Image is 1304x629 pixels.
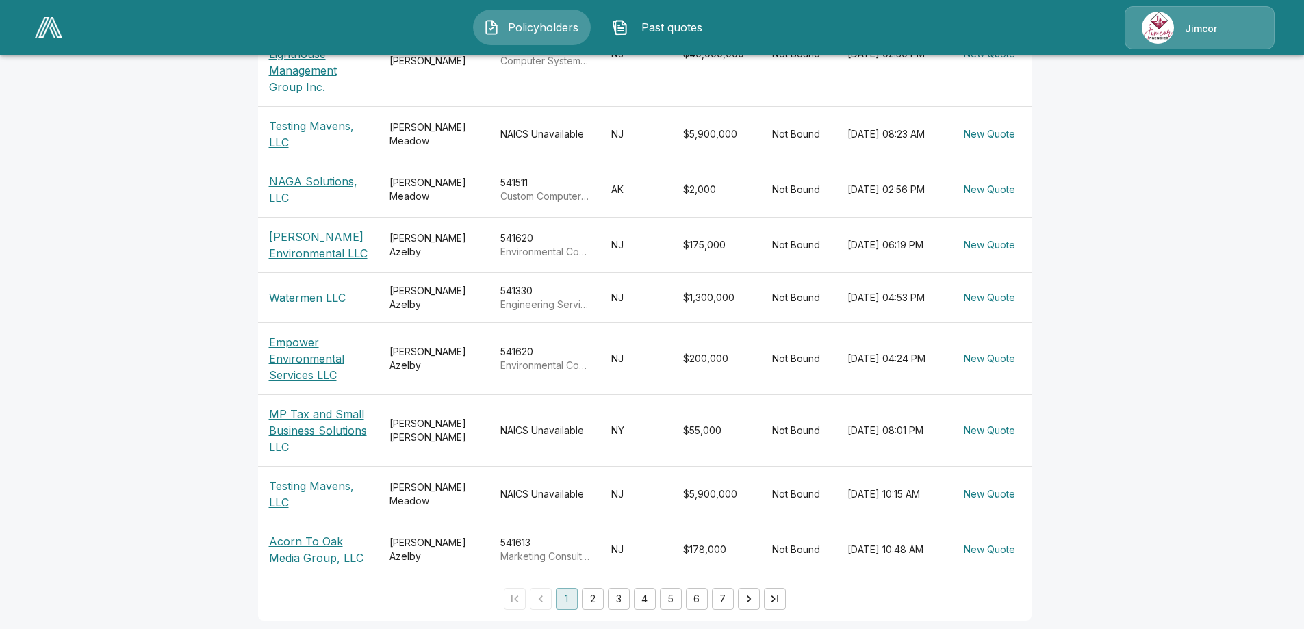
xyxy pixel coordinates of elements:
span: Policyholders [505,19,580,36]
td: NJ [600,272,672,322]
div: [PERSON_NAME] Azelby [389,231,478,259]
button: New Quote [958,233,1021,258]
div: 541613 [500,536,589,563]
td: $5,900,000 [672,466,761,522]
div: 541511 [500,176,589,203]
div: [PERSON_NAME] Azelby [389,284,478,311]
div: 541620 [500,345,589,372]
td: [DATE] 10:15 AM [836,466,947,522]
td: Not Bound [761,466,836,522]
td: NJ [600,322,672,394]
td: NJ [600,466,672,522]
td: $175,000 [672,217,761,272]
p: NAGA Solutions, LLC [269,173,368,206]
button: New Quote [958,482,1021,507]
div: [PERSON_NAME] Meadow [389,176,478,203]
td: Not Bound [761,162,836,217]
button: Go to last page [764,588,786,610]
td: [DATE] 06:19 PM [836,217,947,272]
img: AA Logo [35,17,62,38]
span: Past quotes [634,19,709,36]
button: Go to page 4 [634,588,656,610]
div: [PERSON_NAME] Meadow [389,120,478,148]
div: 541330 [500,284,589,311]
td: NJ [600,217,672,272]
p: MP Tax and Small Business Solutions LLC [269,406,368,455]
td: Not Bound [761,106,836,162]
td: Not Bound [761,217,836,272]
td: [DATE] 08:23 AM [836,106,947,162]
td: [DATE] 02:56 PM [836,162,947,217]
button: Go to page 2 [582,588,604,610]
p: Custom Computer Programming Services [500,190,589,203]
img: Past quotes Icon [612,19,628,36]
button: New Quote [958,177,1021,203]
p: Marketing Consulting Services [500,550,589,563]
button: Policyholders IconPolicyholders [473,10,591,45]
p: Environmental Consulting Services [500,359,589,372]
button: Go to page 6 [686,588,708,610]
button: Go to page 5 [660,588,682,610]
td: Not Bound [761,322,836,394]
td: $5,900,000 [672,106,761,162]
td: NJ [600,522,672,577]
td: NAICS Unavailable [489,106,600,162]
td: Not Bound [761,394,836,466]
td: $2,000 [672,162,761,217]
td: [DATE] 04:24 PM [836,322,947,394]
button: Past quotes IconPast quotes [602,10,719,45]
div: 541620 [500,231,589,259]
div: [PERSON_NAME] [PERSON_NAME] [389,417,478,444]
p: Testing Mavens, LLC [269,478,368,511]
td: [DATE] 08:01 PM [836,394,947,466]
div: [PERSON_NAME] Azelby [389,536,478,563]
nav: pagination navigation [502,588,788,610]
button: Go to page 3 [608,588,630,610]
div: [PERSON_NAME] Azelby [389,345,478,372]
td: NAICS Unavailable [489,466,600,522]
td: [DATE] 10:48 AM [836,522,947,577]
td: Not Bound [761,522,836,577]
button: New Quote [958,285,1021,311]
td: $200,000 [672,322,761,394]
button: New Quote [958,418,1021,444]
td: $178,000 [672,522,761,577]
button: Go to page 7 [712,588,734,610]
p: Environmental Consulting Services [500,245,589,259]
td: NJ [600,106,672,162]
p: Engineering Services [500,298,589,311]
td: $55,000 [672,394,761,466]
button: page 1 [556,588,578,610]
td: Not Bound [761,272,836,322]
img: Policyholders Icon [483,19,500,36]
div: [PERSON_NAME] Meadow [389,480,478,508]
td: $1,300,000 [672,272,761,322]
p: Computer Systems Design Services [500,54,589,68]
button: New Quote [958,122,1021,147]
button: New Quote [958,537,1021,563]
td: [DATE] 04:53 PM [836,272,947,322]
button: Go to next page [738,588,760,610]
p: Acorn To Oak Media Group, LLC [269,533,368,566]
p: Empower Environmental Services LLC [269,334,368,383]
button: New Quote [958,346,1021,372]
td: NAICS Unavailable [489,394,600,466]
p: [PERSON_NAME] Environmental LLC [269,229,368,261]
td: NY [600,394,672,466]
td: AK [600,162,672,217]
p: Watermen LLC [269,290,368,306]
p: Testing Mavens, LLC [269,118,368,151]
